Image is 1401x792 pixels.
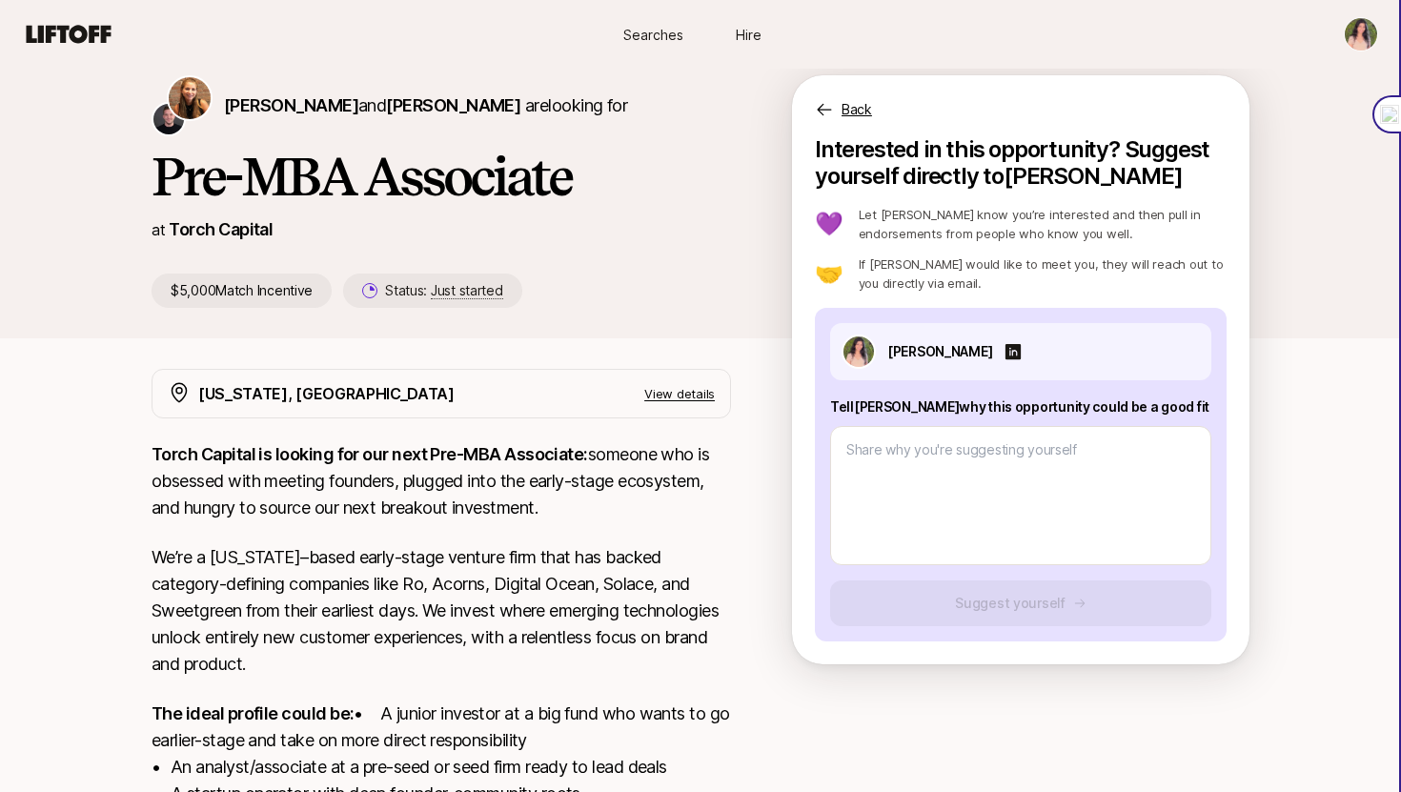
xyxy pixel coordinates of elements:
img: ACg8ocInDw8_P0TFcnke5QKFuhZgKU5dOufn3ohBKPRPncWXVmmibeXe=s160-c [843,336,874,367]
p: Tell [PERSON_NAME] why this opportunity could be a good fit [830,396,1211,418]
img: Gagana Ganesh [1345,18,1377,51]
p: at [152,217,165,242]
p: View details [644,384,715,403]
strong: Torch Capital is looking for our next Pre-MBA Associate: [152,444,588,464]
button: Gagana Ganesh [1344,17,1378,51]
strong: The ideal profile could be: [152,703,354,723]
p: 💜 [815,213,843,235]
h1: Pre-MBA Associate [152,148,731,205]
p: $5,000 Match Incentive [152,274,332,308]
span: Searches [623,25,683,45]
p: We’re a [US_STATE]–based early-stage venture firm that has backed category-defining companies lik... [152,544,731,678]
p: Back [842,98,872,121]
p: Status: [385,279,502,302]
a: Searches [605,17,700,52]
p: [US_STATE], [GEOGRAPHIC_DATA] [198,381,455,406]
p: Let [PERSON_NAME] know you’re interested and then pull in endorsements from people who know you w... [859,205,1227,243]
p: [PERSON_NAME] [887,340,992,363]
span: [PERSON_NAME] [224,95,358,115]
p: are looking for [224,92,627,119]
span: Hire [736,25,761,45]
p: 🤝 [815,262,843,285]
span: Just started [431,282,503,299]
p: someone who is obsessed with meeting founders, plugged into the early-stage ecosystem, and hungry... [152,441,731,521]
span: [PERSON_NAME] [386,95,520,115]
p: If [PERSON_NAME] would like to meet you, they will reach out to you directly via email. [859,254,1227,293]
a: Torch Capital [169,219,273,239]
p: Interested in this opportunity? Suggest yourself directly to [PERSON_NAME] [815,136,1227,190]
span: and [358,95,520,115]
a: Hire [700,17,796,52]
img: Christopher Harper [153,104,184,134]
img: Katie Reiner [169,77,211,119]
